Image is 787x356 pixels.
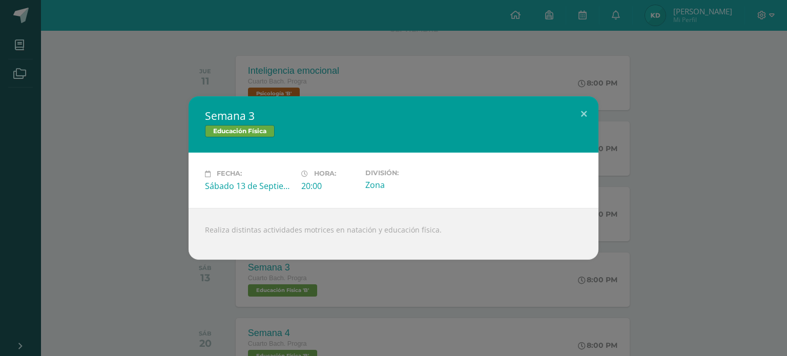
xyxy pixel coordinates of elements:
[205,125,275,137] span: Educación Física
[365,179,453,191] div: Zona
[569,96,598,131] button: Close (Esc)
[314,170,336,178] span: Hora:
[189,208,598,260] div: Realiza distintas actividades motrices en natación y educación física.
[217,170,242,178] span: Fecha:
[301,180,357,192] div: 20:00
[205,180,293,192] div: Sábado 13 de Septiembre
[365,169,453,177] label: División:
[205,109,582,123] h2: Semana 3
